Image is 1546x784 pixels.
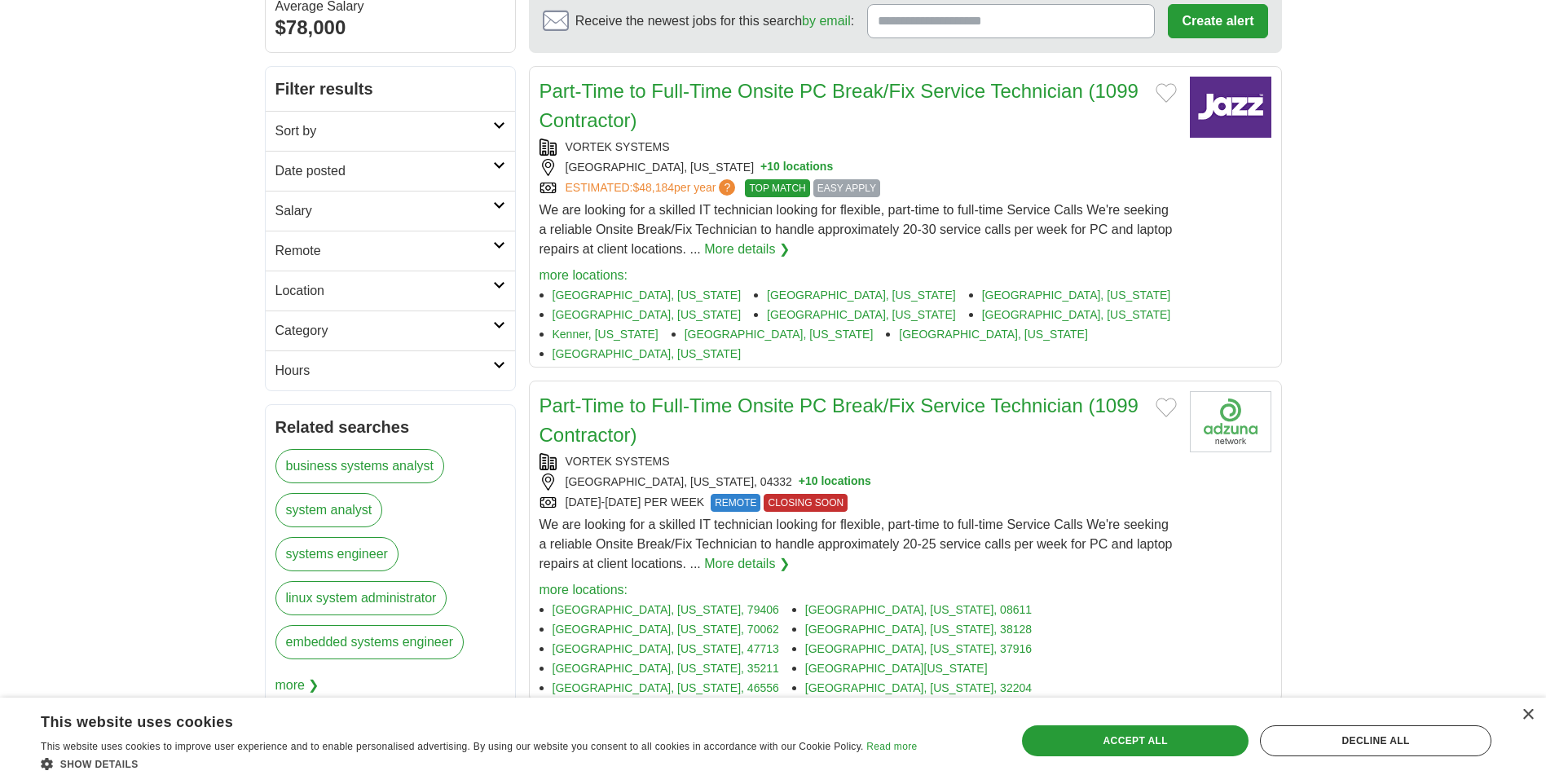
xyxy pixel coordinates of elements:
[266,350,515,390] a: Hours
[275,581,447,615] a: linux system administrator
[982,288,1171,302] a: [GEOGRAPHIC_DATA], [US_STATE]
[805,681,1032,694] a: [GEOGRAPHIC_DATA], [US_STATE], 32204
[540,518,1173,570] span: We are looking for a skilled IT technician looking for flexible, part-time to full-time Service C...
[1190,391,1271,452] img: Company logo
[799,473,805,491] span: +
[767,288,956,302] a: [GEOGRAPHIC_DATA], [US_STATE]
[540,139,1177,156] div: VORTEK SYSTEMS
[899,328,1088,341] a: [GEOGRAPHIC_DATA], [US_STATE]
[60,759,139,770] span: Show details
[1522,709,1534,721] div: Close
[275,361,493,381] h2: Hours
[41,741,864,752] span: This website uses cookies to improve user experience and to enable personalised advertising. By u...
[266,67,515,111] h2: Filter results
[275,321,493,341] h2: Category
[982,308,1171,321] a: [GEOGRAPHIC_DATA], [US_STATE]
[266,191,515,231] a: Salary
[805,603,1032,616] a: [GEOGRAPHIC_DATA], [US_STATE], 08611
[540,159,1177,176] div: [GEOGRAPHIC_DATA], [US_STATE]
[266,151,515,191] a: Date posted
[540,453,1177,470] div: VORTEK SYSTEMS
[275,201,493,221] h2: Salary
[275,537,399,571] a: systems engineer
[540,266,1177,285] p: more locations:
[553,642,779,655] a: [GEOGRAPHIC_DATA], [US_STATE], 47713
[266,311,515,350] a: Category
[553,328,658,341] a: Kenner, [US_STATE]
[540,580,1177,600] p: more locations:
[566,179,739,197] a: ESTIMATED:$48,184per year?
[275,669,319,702] span: more ❯
[553,308,742,321] a: [GEOGRAPHIC_DATA], [US_STATE]
[540,80,1139,131] a: Part-Time to Full-Time Onsite PC Break/Fix Service Technician (1099 Contractor)
[813,179,880,197] span: EASY APPLY
[1156,83,1177,103] button: Add to favorite jobs
[760,159,767,176] span: +
[805,662,988,675] a: [GEOGRAPHIC_DATA][US_STATE]
[41,755,917,772] div: Show details
[767,308,956,321] a: [GEOGRAPHIC_DATA], [US_STATE]
[1156,398,1177,417] button: Add to favorite jobs
[275,415,505,439] h2: Related searches
[805,642,1032,655] a: [GEOGRAPHIC_DATA], [US_STATE], 37916
[275,13,505,42] div: $78,000
[266,271,515,311] a: Location
[632,181,674,194] span: $48,184
[275,241,493,261] h2: Remote
[266,111,515,151] a: Sort by
[275,281,493,301] h2: Location
[704,554,790,574] a: More details ❯
[540,494,1177,512] div: [DATE]-[DATE] PER WEEK
[540,394,1139,446] a: Part-Time to Full-Time Onsite PC Break/Fix Service Technician (1099 Contractor)
[866,741,917,752] a: Read more, opens a new window
[1260,725,1491,756] div: Decline all
[275,449,444,483] a: business systems analyst
[760,159,833,176] button: +10 locations
[540,473,1177,491] div: [GEOGRAPHIC_DATA], [US_STATE], 04332
[719,179,735,196] span: ?
[764,494,848,512] span: CLOSING SOON
[275,625,464,659] a: embedded systems engineer
[275,161,493,181] h2: Date posted
[266,231,515,271] a: Remote
[553,681,779,694] a: [GEOGRAPHIC_DATA], [US_STATE], 46556
[275,121,493,141] h2: Sort by
[575,11,854,31] span: Receive the newest jobs for this search :
[799,473,871,491] button: +10 locations
[805,623,1032,636] a: [GEOGRAPHIC_DATA], [US_STATE], 38128
[745,179,809,197] span: TOP MATCH
[1190,77,1271,138] img: Company logo
[553,662,779,675] a: [GEOGRAPHIC_DATA], [US_STATE], 35211
[711,494,760,512] span: REMOTE
[704,240,790,259] a: More details ❯
[1022,725,1249,756] div: Accept all
[685,328,874,341] a: [GEOGRAPHIC_DATA], [US_STATE]
[1168,4,1267,38] button: Create alert
[275,493,383,527] a: system analyst
[540,203,1173,256] span: We are looking for a skilled IT technician looking for flexible, part-time to full-time Service C...
[802,14,851,28] a: by email
[553,623,779,636] a: [GEOGRAPHIC_DATA], [US_STATE], 70062
[553,603,779,616] a: [GEOGRAPHIC_DATA], [US_STATE], 79406
[553,288,742,302] a: [GEOGRAPHIC_DATA], [US_STATE]
[553,347,742,360] a: [GEOGRAPHIC_DATA], [US_STATE]
[41,707,876,732] div: This website uses cookies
